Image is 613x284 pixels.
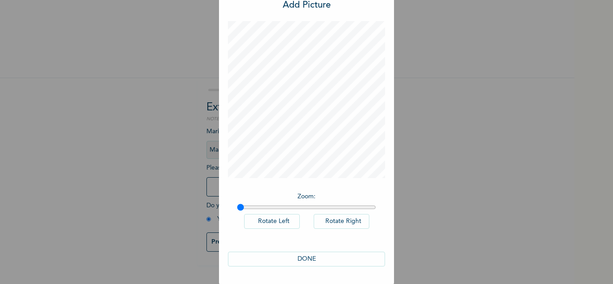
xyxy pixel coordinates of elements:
button: DONE [228,252,385,267]
button: Rotate Right [314,214,369,229]
p: Zoom : [237,192,376,201]
button: Rotate Left [244,214,300,229]
span: Please add a recent Passport Photograph [206,165,368,201]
